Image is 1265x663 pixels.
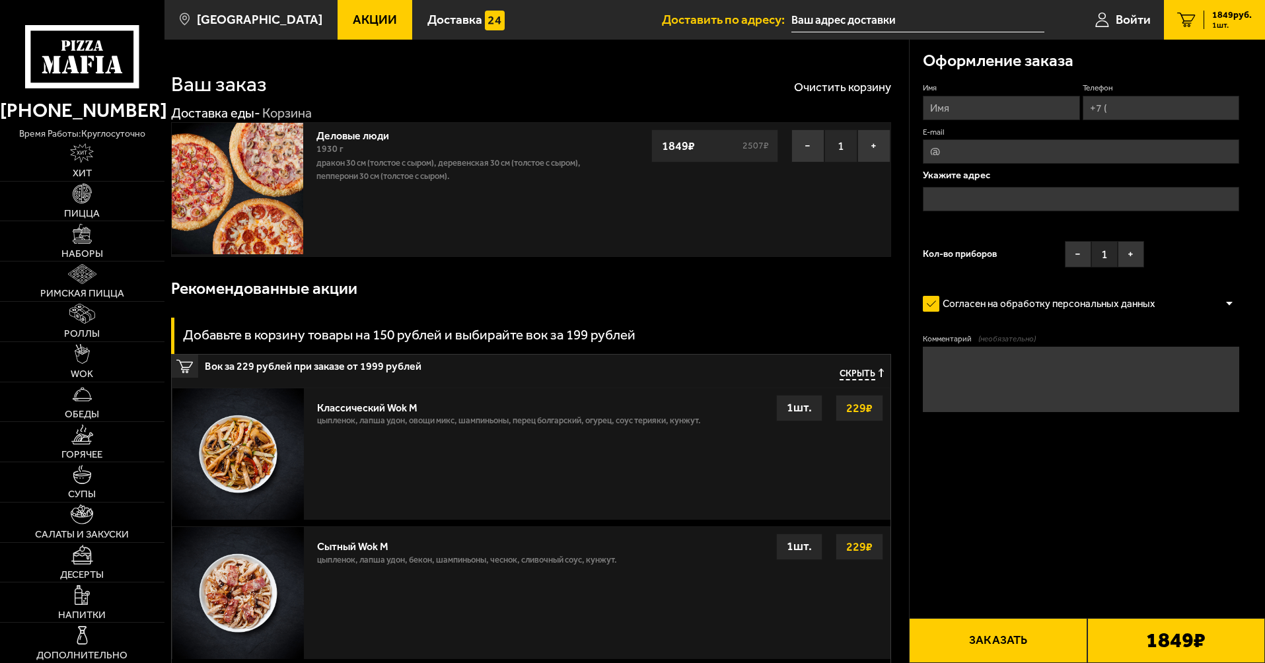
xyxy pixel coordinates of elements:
[840,368,875,381] span: Скрыть
[317,414,701,434] p: цыпленок, лапша удон, овощи микс, шампиньоны, перец болгарский, огурец, соус терияки, кунжут.
[316,143,343,155] span: 1930 г
[1091,241,1118,267] span: 1
[776,534,822,560] div: 1 шт.
[58,610,106,620] span: Напитки
[1212,11,1252,20] span: 1849 руб.
[427,13,482,26] span: Доставка
[840,368,884,381] button: Скрыть
[36,650,127,660] span: Дополнительно
[65,409,99,419] span: Обеды
[843,396,876,421] strong: 229 ₽
[316,157,610,183] p: Дракон 30 см (толстое с сыром), Деревенская 30 см (толстое с сыром), Пепперони 30 см (толстое с с...
[60,570,104,580] span: Десерты
[923,291,1169,317] label: Согласен на обработку персональных данных
[909,618,1087,663] button: Заказать
[35,530,129,540] span: Салаты и закуски
[776,395,822,421] div: 1 шт.
[923,53,1073,69] h3: Оформление заказа
[659,133,698,158] strong: 1849 ₽
[317,395,701,414] div: Классический Wok M
[171,105,260,121] a: Доставка еды-
[68,489,96,499] span: Супы
[205,355,636,372] span: Вок за 229 рублей при заказе от 1999 рублей
[843,534,876,559] strong: 229 ₽
[857,129,890,162] button: +
[353,13,397,26] span: Акции
[61,450,102,460] span: Горячее
[978,333,1036,345] span: (необязательно)
[794,81,891,93] button: Очистить корзину
[1116,13,1151,26] span: Войти
[197,13,322,26] span: [GEOGRAPHIC_DATA]
[485,11,505,30] img: 15daf4d41897b9f0e9f617042186c801.svg
[923,83,1079,94] label: Имя
[1065,241,1091,267] button: −
[316,125,402,142] a: Деловые люди
[172,526,890,658] a: Сытный Wok Mцыпленок, лапша удон, бекон, шампиньоны, чеснок, сливочный соус, кунжут.229₽1шт.
[73,168,92,178] span: Хит
[1118,241,1144,267] button: +
[317,534,617,553] div: Сытный Wok M
[64,329,100,339] span: Роллы
[923,170,1239,180] p: Укажите адрес
[741,141,771,151] s: 2507 ₽
[1083,96,1239,120] input: +7 (
[171,74,267,95] h1: Ваш заказ
[1212,21,1252,29] span: 1 шт.
[64,209,100,219] span: Пицца
[824,129,857,162] span: 1
[71,369,93,379] span: WOK
[791,8,1044,32] input: Ваш адрес доставки
[791,129,824,162] button: −
[923,127,1239,138] label: E-mail
[923,333,1239,345] label: Комментарий
[61,249,103,259] span: Наборы
[923,96,1079,120] input: Имя
[923,139,1239,164] input: @
[662,13,791,26] span: Доставить по адресу:
[183,328,635,342] h3: Добавьте в корзину товары на 150 рублей и выбирайте вок за 199 рублей
[40,289,124,298] span: Римская пицца
[171,281,357,297] h3: Рекомендованные акции
[172,388,890,520] a: Классический Wok Mцыпленок, лапша удон, овощи микс, шампиньоны, перец болгарский, огурец, соус те...
[923,250,997,259] span: Кол-во приборов
[1083,83,1239,94] label: Телефон
[262,105,312,122] div: Корзина
[317,553,617,573] p: цыпленок, лапша удон, бекон, шампиньоны, чеснок, сливочный соус, кунжут.
[1146,630,1206,651] b: 1849 ₽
